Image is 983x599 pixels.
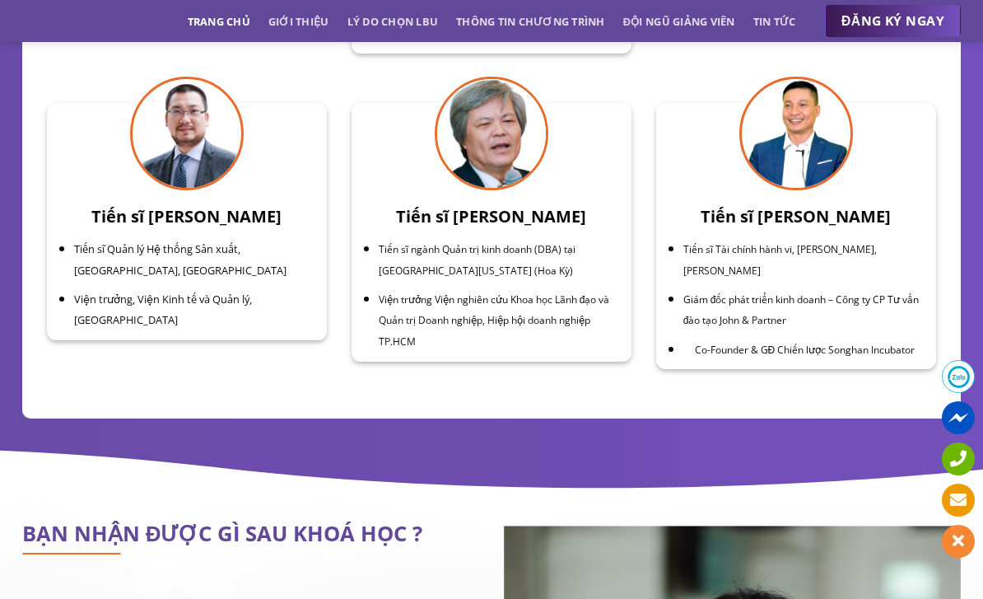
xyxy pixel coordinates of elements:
[825,5,961,38] a: ĐĂNG KÝ NGAY
[361,204,622,230] h3: Tiến sĩ [PERSON_NAME]
[841,11,944,31] span: ĐĂNG KÝ NGAY
[188,7,250,36] a: Trang chủ
[456,7,605,36] a: Thông tin chương trình
[683,292,920,328] span: Giám đốc phát triển kinh doanh – Công ty CP Tư vấn đào tạo John & Partner
[74,292,252,328] span: Viện trưởng, Viện Kinh tế và Quản lý, [GEOGRAPHIC_DATA]
[379,292,610,349] span: Viện trưởng Viện nghiên cứu Khoa học Lãnh đạo và Quản trị Doanh nghiệp, Hiệp hội doanh nghiệp TP.HCM
[666,204,926,230] h3: Tiến sĩ [PERSON_NAME]
[347,7,439,36] a: Lý do chọn LBU
[379,242,575,278] span: Tiến sĩ ngành Quản trị kinh doanh (DBA) tại [GEOGRAPHIC_DATA][US_STATE] (Hoa Kỳ)
[695,343,915,357] span: Co-Founder & GĐ Chiến lược Songhan Incubator
[22,526,479,542] h2: BẠN NHẬN ĐƯỢC GÌ SAU KHOÁ HỌC ?
[683,242,877,278] span: Tiến sĩ Tài chính hành vi, [PERSON_NAME], [PERSON_NAME]
[57,204,317,230] h3: Tiến sĩ [PERSON_NAME]
[623,7,735,36] a: Đội ngũ giảng viên
[22,553,121,555] img: line-lbu.jpg
[753,7,796,36] a: Tin tức
[74,241,287,278] span: Tiến sĩ Quản lý Hệ thống Sản xuất, [GEOGRAPHIC_DATA], [GEOGRAPHIC_DATA]
[268,7,329,36] a: Giới thiệu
